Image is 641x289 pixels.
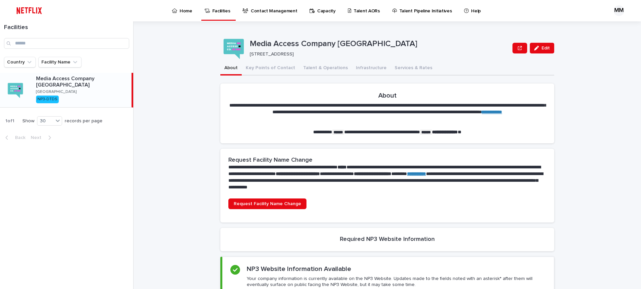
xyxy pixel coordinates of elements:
[228,157,312,164] h2: Request Facility Name Change
[250,39,510,49] p: Media Access Company [GEOGRAPHIC_DATA]
[614,5,624,16] div: MM
[38,57,81,67] button: Facility Name
[352,61,391,76] button: Infrastructure
[247,276,546,288] p: Your company information is currently available on the NP3 Website. Updates made to the fields no...
[247,265,351,273] h2: NP3 Website Information Available
[234,201,301,206] span: Request Facility Name Change
[65,118,102,124] p: records per page
[391,61,436,76] button: Services & Rates
[340,236,435,243] h2: Required NP3 Website Information
[28,135,56,141] button: Next
[13,4,45,17] img: ifQbXi3ZQGMSEF7WDB7W
[22,118,34,124] p: Show
[36,90,76,94] p: [GEOGRAPHIC_DATA]
[11,135,25,140] span: Back
[530,43,554,53] button: Edit
[299,61,352,76] button: Talent & Operations
[220,61,242,76] button: About
[542,46,550,50] span: Edit
[31,135,45,140] span: Next
[37,118,53,125] div: 30
[250,51,507,57] p: [STREET_ADDRESS]
[4,38,129,49] input: Search
[36,96,59,103] div: NP3-DTDS
[242,61,299,76] button: Key Points of Contact
[4,24,129,31] h1: Facilities
[36,76,129,88] p: Media Access Company [GEOGRAPHIC_DATA]
[4,57,36,67] button: Country
[378,92,397,100] h2: About
[228,198,306,209] a: Request Facility Name Change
